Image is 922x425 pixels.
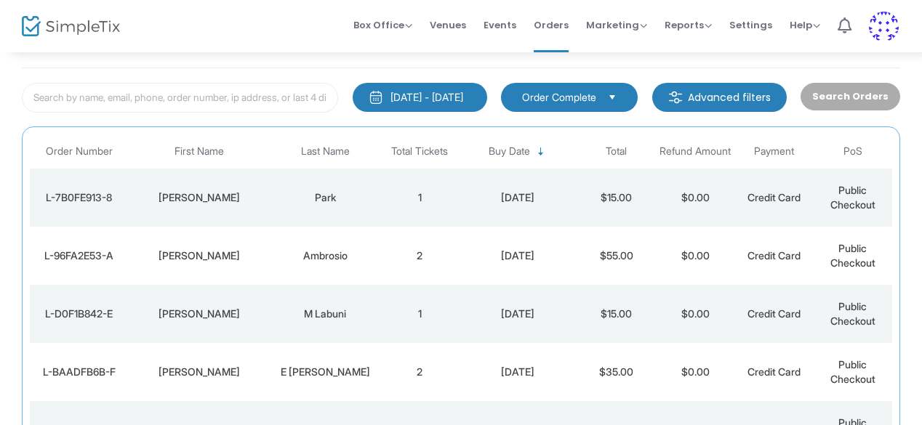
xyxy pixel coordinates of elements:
[484,7,516,44] span: Events
[577,343,656,401] td: $35.00
[430,7,466,44] span: Venues
[380,134,459,169] th: Total Tickets
[577,285,656,343] td: $15.00
[273,248,377,263] div: Ambrosio
[830,242,875,269] span: Public Checkout
[33,365,124,379] div: L-BAADFB6B-F
[747,307,801,320] span: Credit Card
[665,18,712,32] span: Reports
[369,90,383,105] img: monthly
[843,145,862,158] span: PoS
[132,307,266,321] div: Rodolfo
[754,145,794,158] span: Payment
[301,145,350,158] span: Last Name
[46,145,113,158] span: Order Number
[586,18,647,32] span: Marketing
[656,343,734,401] td: $0.00
[656,285,734,343] td: $0.00
[652,83,787,112] m-button: Advanced filters
[790,18,820,32] span: Help
[175,145,224,158] span: First Name
[656,134,734,169] th: Refund Amount
[747,365,801,378] span: Credit Card
[830,184,875,211] span: Public Checkout
[577,169,656,227] td: $15.00
[602,89,622,105] button: Select
[729,7,772,44] span: Settings
[22,83,338,113] input: Search by name, email, phone, order number, ip address, or last 4 digits of card
[132,365,266,379] div: Ruben
[353,18,412,32] span: Box Office
[656,169,734,227] td: $0.00
[273,365,377,379] div: E Parra
[534,7,569,44] span: Orders
[273,307,377,321] div: M Labuni
[132,190,266,205] div: Daniel
[522,90,596,105] span: Order Complete
[830,300,875,327] span: Public Checkout
[380,169,459,227] td: 1
[390,90,463,105] div: [DATE] - [DATE]
[462,307,573,321] div: 8/16/2025
[668,90,683,105] img: filter
[656,227,734,285] td: $0.00
[353,83,487,112] button: [DATE] - [DATE]
[380,285,459,343] td: 1
[33,190,124,205] div: L-7B0FE913-8
[380,343,459,401] td: 2
[489,145,530,158] span: Buy Date
[577,227,656,285] td: $55.00
[380,227,459,285] td: 2
[132,248,266,263] div: Lucy
[830,358,875,385] span: Public Checkout
[33,248,124,263] div: L-96FA2E53-A
[462,248,573,263] div: 8/16/2025
[535,146,547,158] span: Sortable
[577,134,656,169] th: Total
[462,190,573,205] div: 8/16/2025
[273,190,377,205] div: Park
[33,307,124,321] div: L-D0F1B842-E
[747,249,801,262] span: Credit Card
[462,365,573,379] div: 8/16/2025
[747,191,801,203] span: Credit Card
